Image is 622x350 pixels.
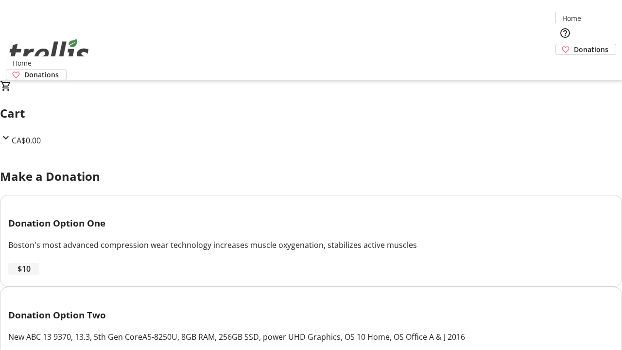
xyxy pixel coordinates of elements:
h3: Donation Option Two [8,308,614,322]
a: Home [556,13,587,23]
button: Help [555,23,575,43]
a: Donations [555,44,616,55]
span: $10 [17,263,31,275]
span: CA$0.00 [12,135,41,146]
button: $10 [8,263,39,275]
span: Home [13,58,32,68]
a: Home [6,58,37,68]
button: Cart [555,55,575,74]
span: Home [562,13,581,23]
h3: Donation Option One [8,216,614,230]
div: Boston's most advanced compression wear technology increases muscle oxygenation, stabilizes activ... [8,239,614,251]
span: Donations [24,70,59,80]
a: Donations [6,69,67,80]
img: Orient E2E Organization EVafVybPio's Logo [6,28,92,77]
span: Donations [574,44,608,54]
div: New ABC 13 9370, 13.3, 5th Gen CoreA5-8250U, 8GB RAM, 256GB SSD, power UHD Graphics, OS 10 Home, ... [8,331,614,343]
